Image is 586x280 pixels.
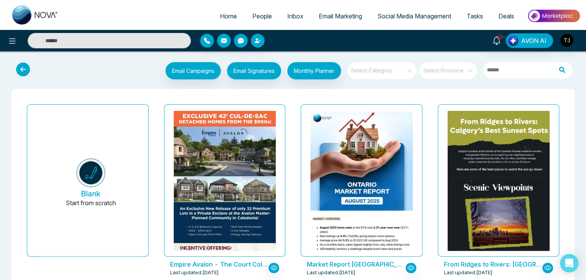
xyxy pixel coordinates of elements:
button: Email Campaigns [166,62,221,79]
span: Inbox [287,12,303,20]
a: Monthly Planner [281,62,341,81]
span: Deals [498,12,514,20]
span: AVON AI [521,36,546,45]
span: Social Media Management [377,12,451,20]
p: Empire Avalon - The Court Collection [170,260,268,269]
a: Tasks [459,9,491,23]
button: AVON AI [506,33,553,48]
div: Open Intercom Messenger [560,254,578,272]
span: Last updated: [DATE] [170,269,219,277]
span: Tasks [467,12,483,20]
button: Email Signatures [227,62,281,79]
span: 10+ [497,33,503,40]
span: People [252,12,272,20]
a: Email Marketing [311,9,370,23]
a: 10+ [487,33,506,47]
a: Inbox [280,9,311,23]
img: Lead Flow [508,35,518,46]
img: User Avatar [560,34,573,47]
button: Monthly Planner [287,62,341,79]
span: Home [220,12,237,20]
p: From Ridges to Rivers: Calgary’s Best Sunset Spots [444,260,542,269]
img: Market-place.gif [526,7,581,25]
span: Email Marketing [319,12,362,20]
p: Market Report Ontario - August 2025 [307,260,405,269]
h5: Blank [81,189,101,198]
img: novacrm [76,158,105,187]
a: Home [212,9,245,23]
a: Email Campaigns [159,66,221,74]
span: Last updated: [DATE] [444,269,493,277]
span: Last updated: [DATE] [307,269,356,277]
a: Deals [491,9,522,23]
button: BlankStart from scratch [40,111,142,256]
img: Nova CRM Logo [12,5,58,25]
p: Start from scratch [66,198,116,217]
a: People [245,9,280,23]
a: Social Media Management [370,9,459,23]
a: Email Signatures [221,62,281,81]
